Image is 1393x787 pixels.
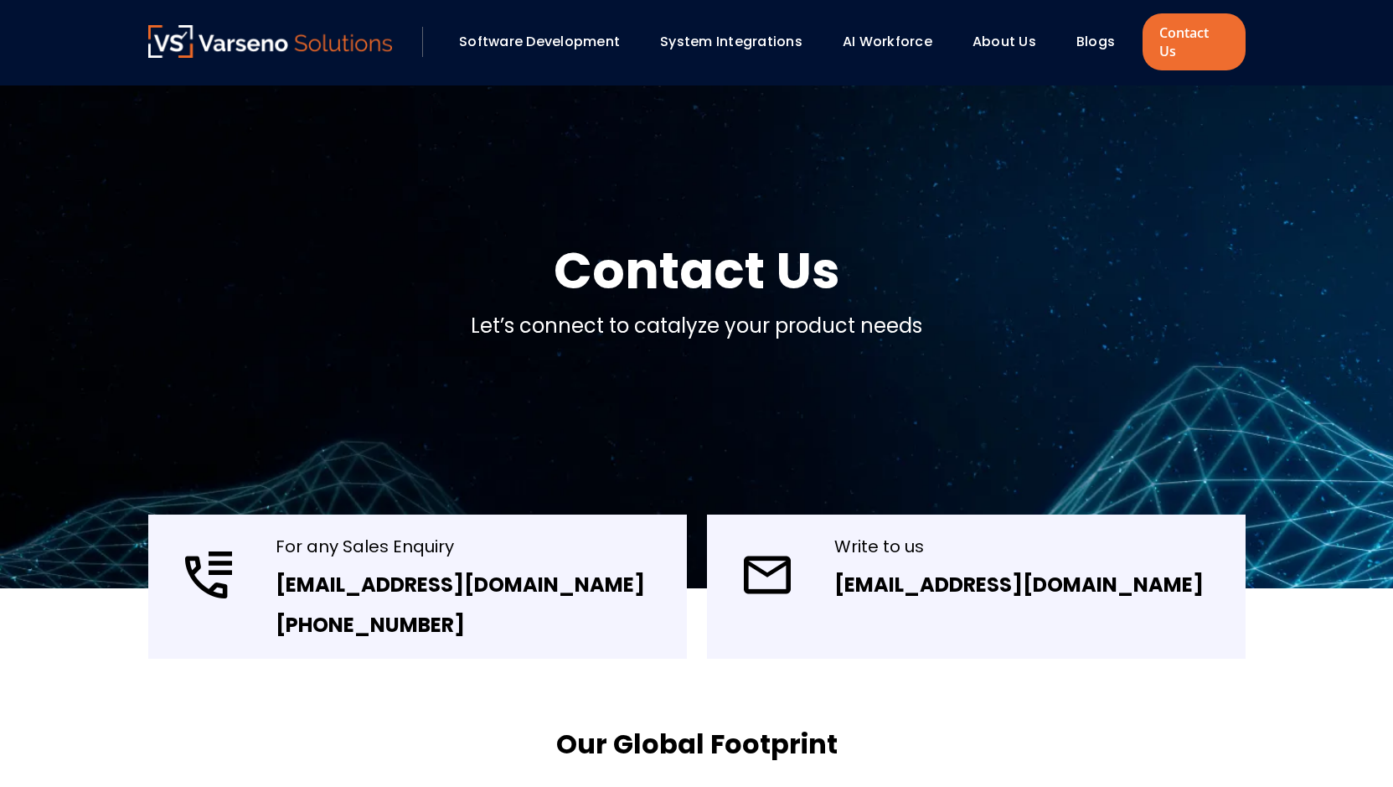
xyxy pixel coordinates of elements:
[1076,32,1115,51] a: Blogs
[1143,13,1245,70] a: Contact Us
[834,535,1204,558] div: Write to us
[148,25,393,59] a: Varseno Solutions – Product Engineering & IT Services
[652,28,826,56] div: System Integrations
[973,32,1036,51] a: About Us
[471,311,922,341] p: Let’s connect to catalyze your product needs
[964,28,1060,56] div: About Us
[451,28,643,56] div: Software Development
[834,571,1204,598] a: [EMAIL_ADDRESS][DOMAIN_NAME]
[1068,28,1138,56] div: Blogs
[148,25,393,58] img: Varseno Solutions – Product Engineering & IT Services
[276,535,645,558] div: For any Sales Enquiry
[843,32,932,51] a: AI Workforce
[459,32,620,51] a: Software Development
[834,28,956,56] div: AI Workforce
[554,237,840,304] h1: Contact Us
[556,726,838,763] h2: Our Global Footprint
[276,571,645,598] a: [EMAIL_ADDRESS][DOMAIN_NAME]
[276,611,465,639] a: [PHONE_NUMBER]
[660,32,802,51] a: System Integrations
